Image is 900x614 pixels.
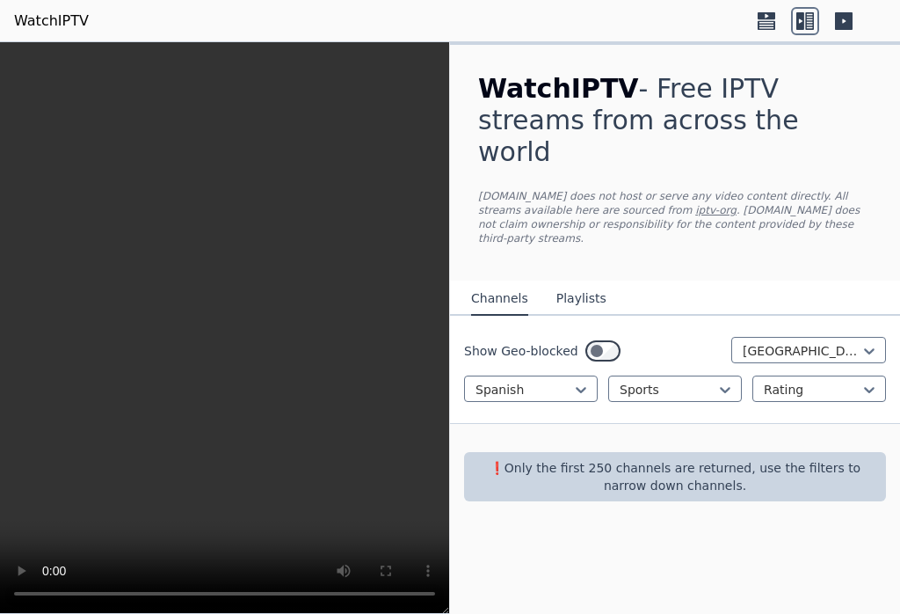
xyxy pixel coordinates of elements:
[471,282,528,316] button: Channels
[14,11,89,32] a: WatchIPTV
[695,204,737,216] a: iptv-org
[556,282,606,316] button: Playlists
[471,459,879,494] p: ❗️Only the first 250 channels are returned, use the filters to narrow down channels.
[464,342,578,360] label: Show Geo-blocked
[478,73,639,104] span: WatchIPTV
[478,73,872,168] h1: - Free IPTV streams from across the world
[478,189,872,245] p: [DOMAIN_NAME] does not host or serve any video content directly. All streams available here are s...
